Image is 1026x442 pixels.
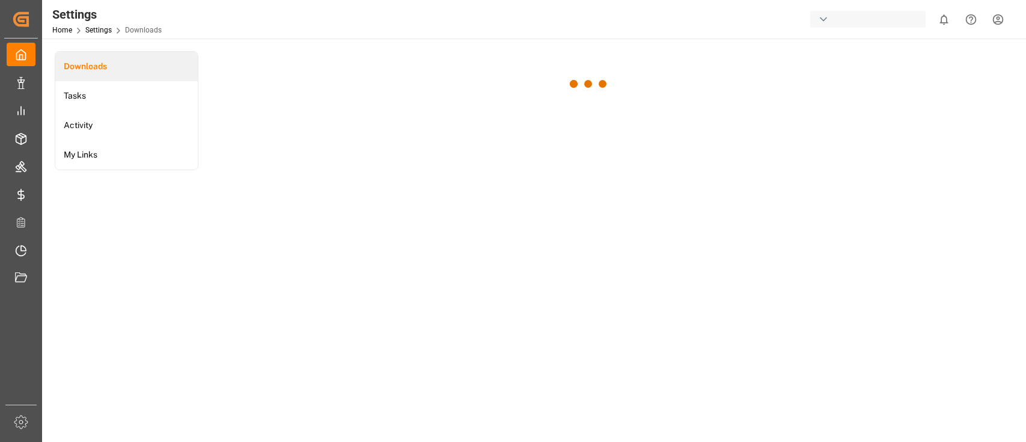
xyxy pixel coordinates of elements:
a: Activity [55,111,198,140]
a: Downloads [55,52,198,81]
button: show 0 new notifications [930,6,957,33]
a: My Links [55,140,198,170]
button: Help Center [957,6,985,33]
div: Settings [52,5,162,23]
a: Home [52,26,72,34]
a: Tasks [55,81,198,111]
a: Settings [85,26,112,34]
